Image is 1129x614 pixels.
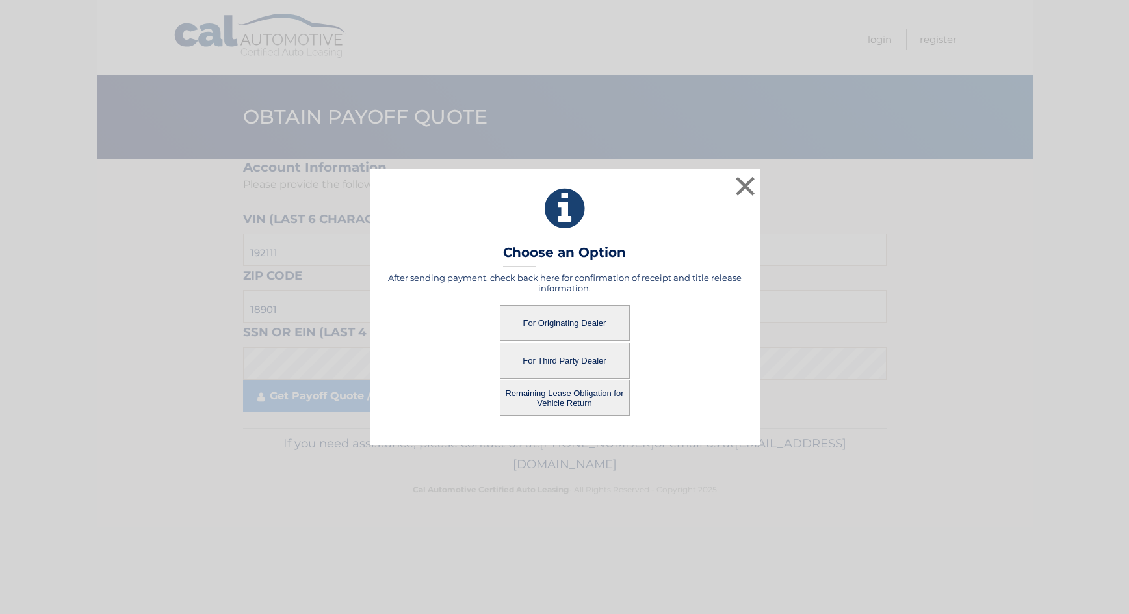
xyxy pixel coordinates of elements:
[386,273,744,293] h5: After sending payment, check back here for confirmation of receipt and title release information.
[500,305,630,341] button: For Originating Dealer
[733,173,759,199] button: ×
[503,245,626,267] h3: Choose an Option
[500,380,630,416] button: Remaining Lease Obligation for Vehicle Return
[500,343,630,379] button: For Third Party Dealer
